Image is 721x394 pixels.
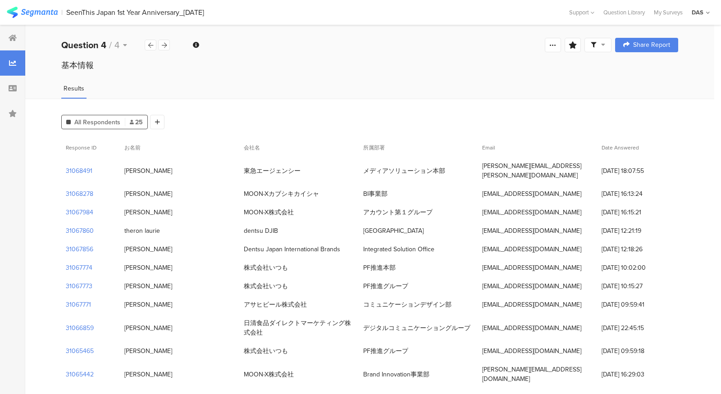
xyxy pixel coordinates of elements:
div: [EMAIL_ADDRESS][DOMAIN_NAME] [482,208,581,217]
div: [EMAIL_ADDRESS][DOMAIN_NAME] [482,226,581,235]
span: Response ID [66,144,96,152]
span: 4 [114,38,119,52]
div: Integrated Solution Office [363,245,434,254]
span: Date Answered [602,144,639,152]
div: dentsu DJIB [244,226,278,235]
div: [PERSON_NAME][EMAIL_ADDRESS][DOMAIN_NAME] [482,365,593,384]
section: 31067773 [66,281,92,291]
div: [PERSON_NAME] [124,323,172,333]
div: メディアソリューション本部 [363,166,445,176]
div: SeenThis Japan 1st Year Anniversary_[DATE] [66,8,204,17]
span: [DATE] 16:15:21 [602,208,674,217]
div: PF推進本部 [363,263,396,272]
span: [DATE] 09:59:41 [602,300,674,309]
div: 東急エージェンシー [244,166,301,176]
div: [PERSON_NAME] [124,300,172,309]
a: My Surveys [649,8,687,17]
div: [PERSON_NAME] [124,370,172,379]
span: Email [482,144,495,152]
div: [PERSON_NAME] [124,166,172,176]
span: [DATE] 12:18:26 [602,245,674,254]
div: Dentsu Japan International Brands [244,245,340,254]
span: 所属部署 [363,144,385,152]
div: MOON-X株式会社 [244,208,294,217]
div: [PERSON_NAME] [124,189,172,199]
div: アカウント第１グループ [363,208,433,217]
section: 31068278 [66,189,93,199]
div: [EMAIL_ADDRESS][DOMAIN_NAME] [482,263,581,272]
span: [DATE] 16:13:24 [602,189,674,199]
div: [PERSON_NAME] [124,281,172,291]
div: コミュニケーションデザイン部 [363,300,452,309]
img: segmanta logo [7,7,58,18]
span: お名前 [124,144,141,152]
span: [DATE] 12:21:19 [602,226,674,235]
div: BI事業部 [363,189,388,199]
div: MOON-X株式会社 [244,370,294,379]
div: Support [569,5,594,19]
span: Share Report [633,42,670,48]
span: Results [64,84,84,93]
div: [PERSON_NAME][EMAIL_ADDRESS][PERSON_NAME][DOMAIN_NAME] [482,161,593,180]
div: [EMAIL_ADDRESS][DOMAIN_NAME] [482,300,581,309]
span: All Respondents [74,118,120,127]
section: 31067860 [66,226,94,235]
b: Question 4 [61,38,106,52]
section: 31068491 [66,166,92,176]
span: [DATE] 16:29:03 [602,370,674,379]
div: PF推進グループ [363,281,408,291]
span: [DATE] 09:59:18 [602,346,674,356]
div: DAS [692,8,703,17]
div: Brand Innovation事業部 [363,370,429,379]
div: [EMAIL_ADDRESS][DOMAIN_NAME] [482,346,581,356]
div: [PERSON_NAME] [124,208,172,217]
span: [DATE] 10:02:00 [602,263,674,272]
div: 株式会社いつも [244,263,288,272]
div: デジタルコミュニケーショングループ [363,323,470,333]
span: 25 [130,118,143,127]
div: PF推進グループ [363,346,408,356]
div: [PERSON_NAME] [124,346,172,356]
div: [GEOGRAPHIC_DATA] [363,226,424,235]
div: [EMAIL_ADDRESS][DOMAIN_NAME] [482,189,581,199]
div: 株式会社いつも [244,346,288,356]
div: [PERSON_NAME] [124,263,172,272]
section: 31067774 [66,263,92,272]
span: / [109,38,112,52]
span: 会社名 [244,144,260,152]
div: | [61,7,63,18]
section: 31065465 [66,346,94,356]
section: 31067984 [66,208,93,217]
section: 31067856 [66,245,93,254]
div: MOON-Xカブシキカイシャ [244,189,319,199]
span: [DATE] 18:07:55 [602,166,674,176]
section: 31065442 [66,370,94,379]
section: 31067771 [66,300,91,309]
div: 基本情報 [61,59,678,71]
div: [EMAIL_ADDRESS][DOMAIN_NAME] [482,281,581,291]
a: Question Library [599,8,649,17]
span: [DATE] 22:45:15 [602,323,674,333]
div: 日清食品ダイレクトマーケティング株式会社 [244,318,354,337]
div: [EMAIL_ADDRESS][DOMAIN_NAME] [482,323,581,333]
div: 株式会社いつも [244,281,288,291]
span: [DATE] 10:15:27 [602,281,674,291]
div: theron laurie [124,226,160,235]
div: [PERSON_NAME] [124,245,172,254]
div: [EMAIL_ADDRESS][DOMAIN_NAME] [482,245,581,254]
div: アサヒビール株式会社 [244,300,307,309]
section: 31066859 [66,323,94,333]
